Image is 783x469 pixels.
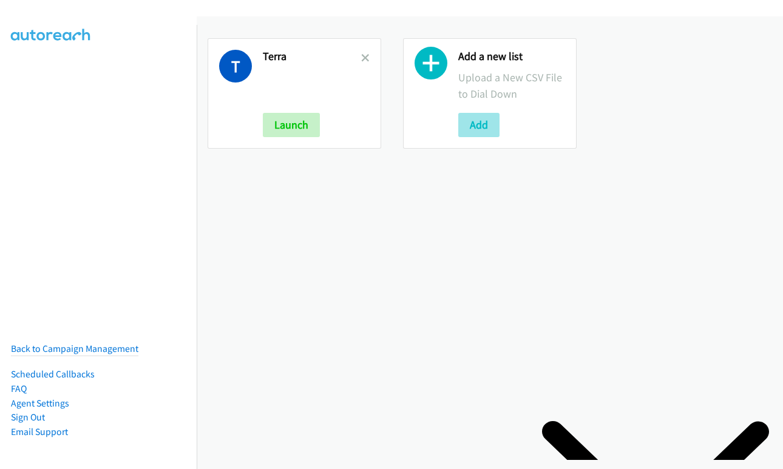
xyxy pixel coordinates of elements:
[11,397,69,409] a: Agent Settings
[11,383,27,394] a: FAQ
[11,426,68,437] a: Email Support
[263,50,361,64] h2: Terra
[11,411,45,423] a: Sign Out
[458,50,565,64] h2: Add a new list
[537,416,774,460] iframe: Checklist
[11,343,138,354] a: Back to Campaign Management
[5,5,232,275] div: entering checklist
[5,5,232,118] div: close checklist
[11,368,95,380] a: Scheduled Callbacks
[263,113,320,137] button: Launch
[219,50,252,83] h1: T
[458,113,500,137] button: Add
[458,69,565,102] p: Upload a New CSV File to Dial Down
